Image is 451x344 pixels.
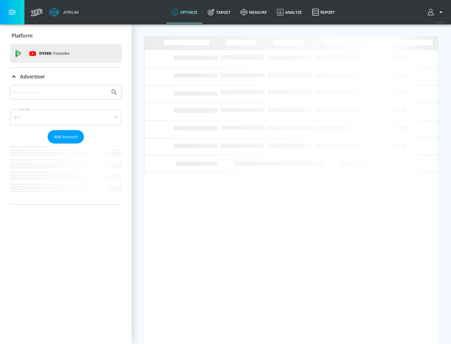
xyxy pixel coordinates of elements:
div: Atrium [61,9,79,15]
a: measure [236,1,272,23]
p: Advertiser [20,73,45,80]
a: Analyze [272,1,307,23]
p: Youtube [53,50,70,57]
input: Search by name [13,88,107,96]
a: Target [203,1,236,23]
a: Atrium [49,8,79,17]
nav: list of Advertiser [10,144,122,204]
label: Sort By [18,107,31,111]
button: Add Account [48,130,84,144]
div: Advertiser [10,85,122,204]
div: Advertiser [10,68,122,85]
a: optimize [167,1,203,23]
div: Platform [10,27,122,44]
span: v 4.19.0 [436,21,445,24]
div: DV360: Youtube [10,44,122,63]
p: Platform [12,32,33,39]
a: Report [307,1,340,23]
span: Add Account [54,133,78,140]
p: DV360: [39,50,70,57]
div: A-Z [10,109,122,125]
